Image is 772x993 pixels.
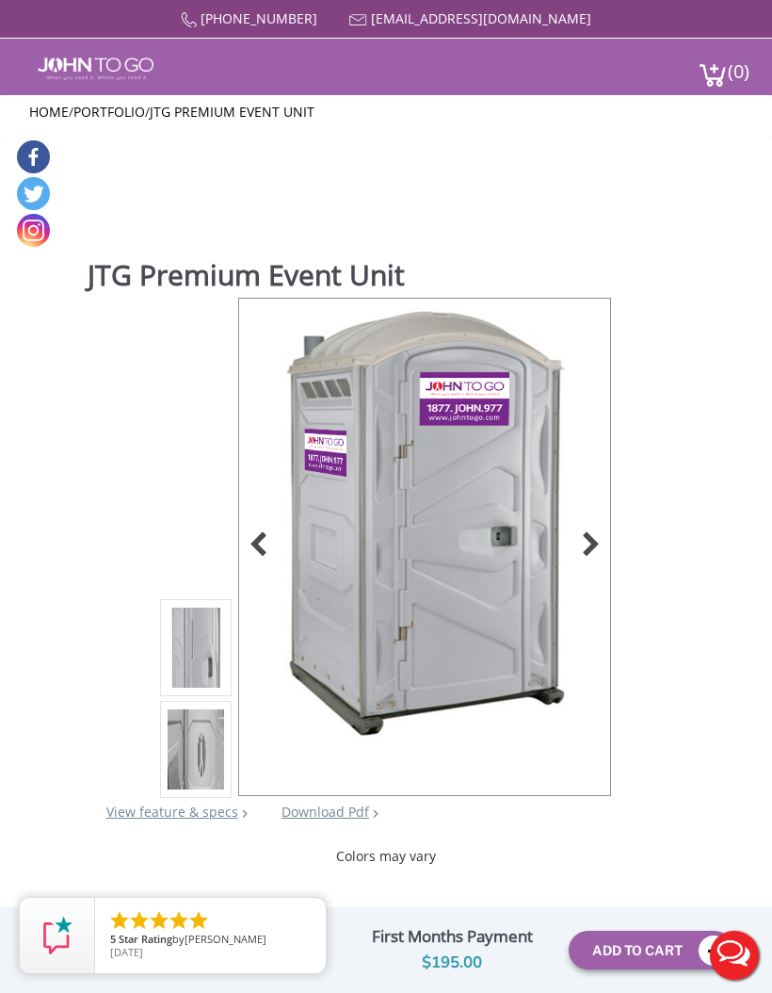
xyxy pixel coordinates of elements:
[349,951,555,976] div: $195.00
[697,918,772,993] button: Live Chat
[110,932,116,946] span: 5
[38,57,153,80] img: JOHN to go
[181,12,197,28] img: Call
[73,103,145,121] a: Portfolio
[110,945,143,959] span: [DATE]
[128,909,151,932] li: 
[267,299,583,742] img: Product
[569,931,733,969] button: Add To Cart
[110,934,311,947] span: by
[106,803,238,821] a: View feature & specs
[39,917,76,954] img: Review Rating
[168,531,223,975] img: Product
[15,847,756,866] div: Colors may vary
[168,430,223,873] img: Product
[119,932,172,946] span: Star Rating
[349,14,367,26] img: Mail
[187,909,210,932] li: 
[29,103,69,121] a: Home
[185,932,266,946] span: [PERSON_NAME]
[88,258,756,296] h1: JTG Premium Event Unit
[371,9,591,27] a: [EMAIL_ADDRESS][DOMAIN_NAME]
[727,43,749,84] span: (0)
[17,177,50,210] a: Twitter
[150,103,314,121] a: JTG Premium Event Unit
[168,909,190,932] li: 
[281,803,369,821] a: Download Pdf
[373,809,378,818] img: chevron.png
[699,62,727,88] img: cart a
[17,140,50,173] a: Facebook
[242,809,248,818] img: right arrow icon
[108,909,131,932] li: 
[148,909,170,932] li: 
[29,103,743,122] ul: / /
[201,9,317,27] a: [PHONE_NUMBER]
[17,214,50,247] a: Instagram
[349,923,555,951] div: First Months Payment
